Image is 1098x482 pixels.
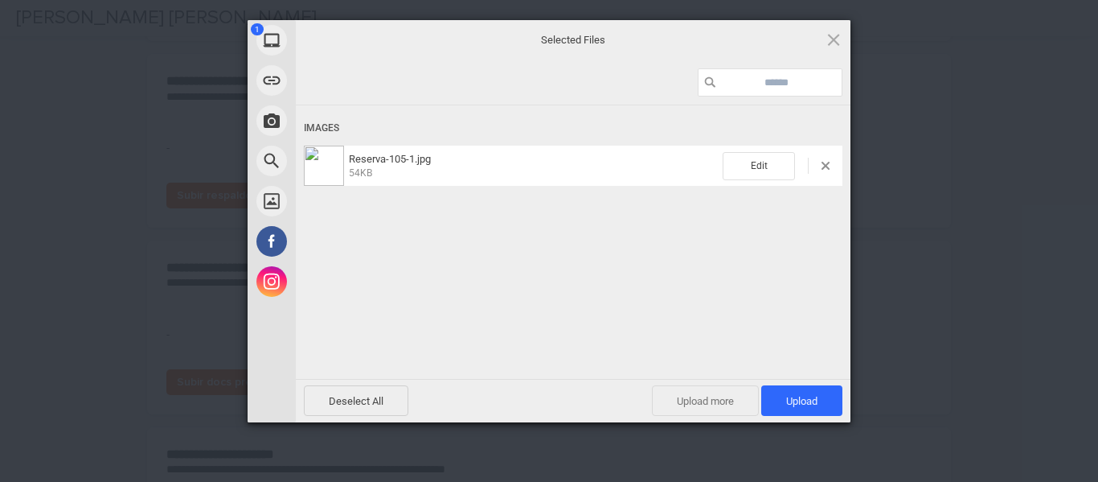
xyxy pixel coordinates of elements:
[248,141,440,181] div: Web Search
[412,32,734,47] span: Selected Files
[251,23,264,35] span: 1
[248,60,440,101] div: Link (URL)
[248,101,440,141] div: Take Photo
[248,262,440,302] div: Instagram
[304,146,344,186] img: 9769ca95-d55b-43e0-a0c4-0e2da9f6ffbb
[825,31,842,48] span: Click here or hit ESC to close picker
[349,167,372,179] span: 54KB
[761,385,842,416] span: Upload
[786,395,817,407] span: Upload
[248,221,440,262] div: Facebook
[248,181,440,221] div: Unsplash
[248,20,440,60] div: My Device
[349,153,431,165] span: Reserva-105-1.jpg
[304,385,408,416] span: Deselect All
[344,153,723,179] span: Reserva-105-1.jpg
[723,152,795,180] span: Edit
[304,113,842,143] div: Images
[652,385,759,416] span: Upload more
